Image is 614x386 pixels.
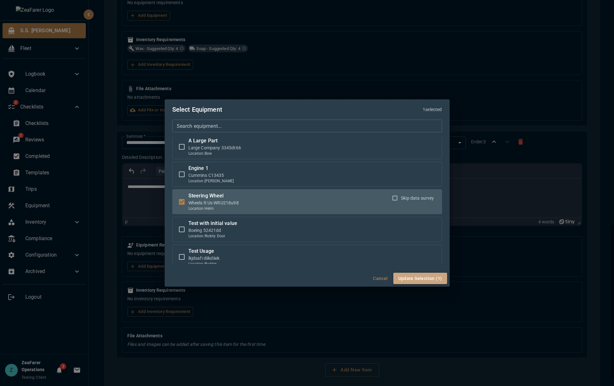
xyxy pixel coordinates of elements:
p: Steering Wheel [188,192,239,200]
p: Test Usage [188,247,220,255]
h6: Select Equipment [172,104,222,115]
button: Cancel [370,273,391,284]
p: lkjdsafi diikdiiek [188,255,220,261]
p: Location: [PERSON_NAME] [188,178,234,184]
button: Update Selection (1) [393,273,447,284]
p: 1 selected [423,106,442,113]
p: Location: Bow [188,151,241,156]
p: Large Company 3345dt66 [188,145,241,151]
body: Rich Text Area. Press ALT-0 for help. [5,5,454,11]
p: Skip data survey [401,195,434,201]
p: Boeing 52421dd [188,227,237,233]
p: Location: Rudder [188,261,220,267]
p: Cummins C13435 [188,172,234,178]
p: A Large Part [188,137,241,145]
p: Wheels R Us WRU218u98 [188,200,239,206]
p: Test with initial value [188,220,237,227]
p: Location: Rickity Door [188,233,237,239]
p: Location: Helm [188,206,239,211]
p: Engine 1 [188,165,234,172]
